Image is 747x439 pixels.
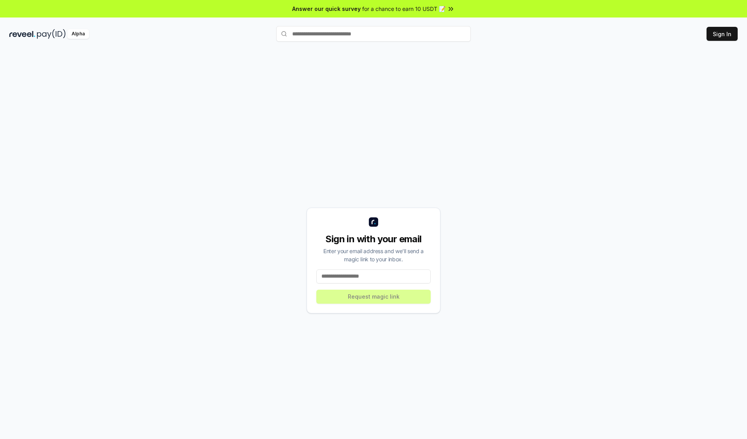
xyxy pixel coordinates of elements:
button: Sign In [707,27,738,41]
span: Answer our quick survey [292,5,361,13]
span: for a chance to earn 10 USDT 📝 [362,5,445,13]
img: reveel_dark [9,29,35,39]
img: pay_id [37,29,66,39]
img: logo_small [369,217,378,227]
div: Alpha [67,29,89,39]
div: Sign in with your email [316,233,431,245]
div: Enter your email address and we’ll send a magic link to your inbox. [316,247,431,263]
